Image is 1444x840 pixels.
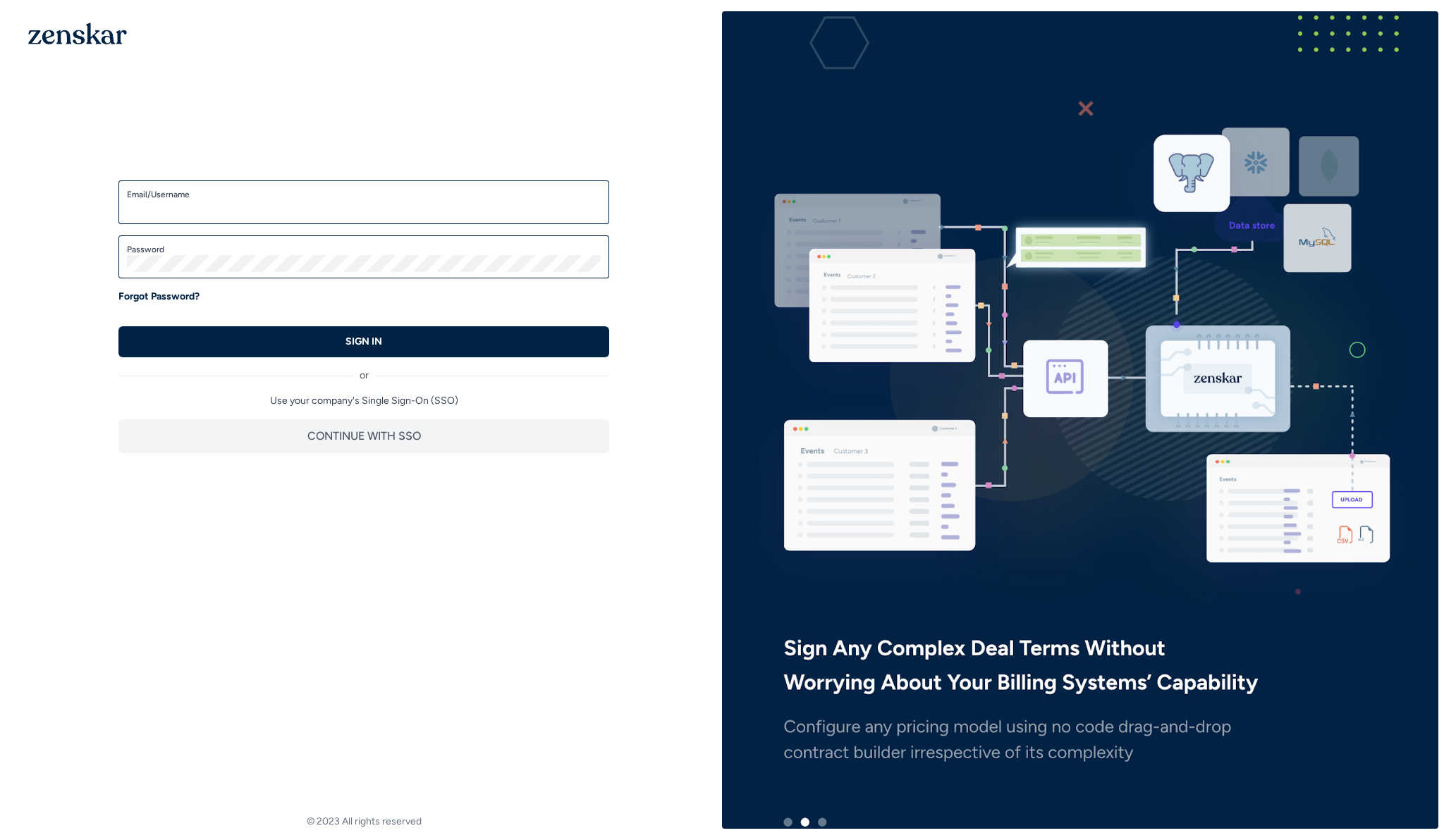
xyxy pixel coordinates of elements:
[6,815,722,829] footer: © 2023 All rights reserved
[127,244,601,255] label: Password
[118,357,609,383] div: or
[118,326,609,357] button: SIGN IN
[118,419,609,453] button: CONTINUE WITH SSO
[28,23,127,44] img: 1OGAJ2xQqyY4LXKgY66KYq0eOWRCkrZdAb3gUhuVAqdWPZE9SRJmCz+oDMSn4zDLXe31Ii730ItAGKgCKgCCgCikA4Av8PJUP...
[118,290,200,304] a: Forgot Password?
[118,394,609,408] p: Use your company's Single Sign-On (SSO)
[127,189,601,200] label: Email/Username
[345,335,382,349] p: SIGN IN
